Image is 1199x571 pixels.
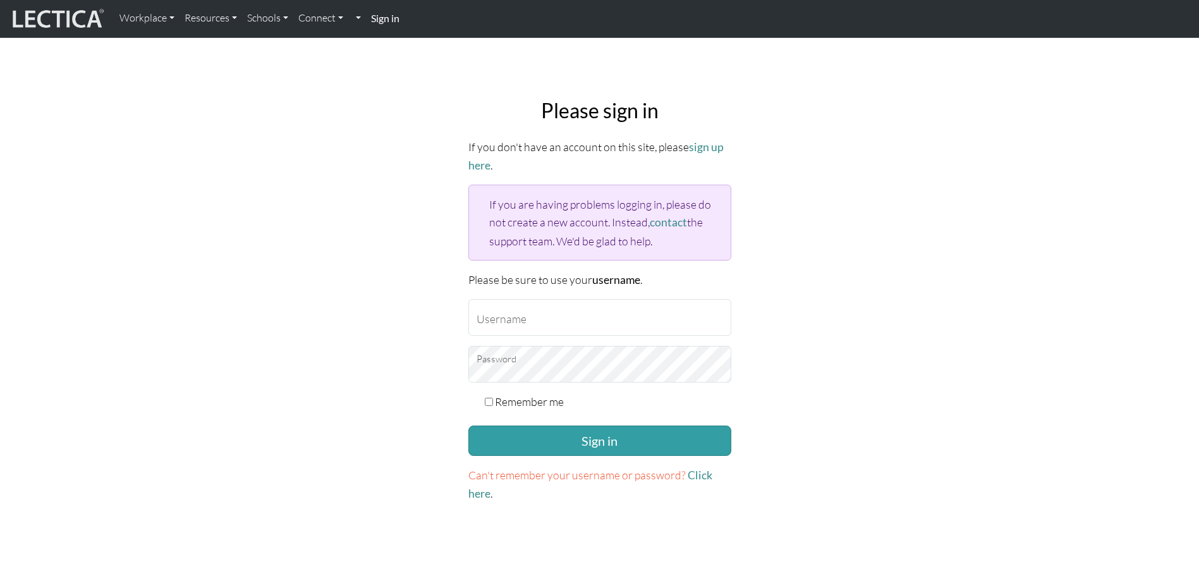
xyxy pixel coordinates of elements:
[180,5,242,32] a: Resources
[293,5,348,32] a: Connect
[371,12,399,24] strong: Sign in
[468,468,686,482] span: Can't remember your username or password?
[468,426,731,456] button: Sign in
[468,138,731,175] p: If you don't have an account on this site, please .
[114,5,180,32] a: Workplace
[242,5,293,32] a: Schools
[468,299,731,336] input: Username
[650,216,687,229] a: contact
[468,185,731,260] div: If you are having problems logging in, please do not create a new account. Instead, the support t...
[468,271,731,289] p: Please be sure to use your .
[495,393,564,410] label: Remember me
[9,7,104,31] img: lecticalive
[366,5,405,32] a: Sign in
[592,273,640,286] strong: username
[468,99,731,123] h2: Please sign in
[468,466,731,503] p: .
